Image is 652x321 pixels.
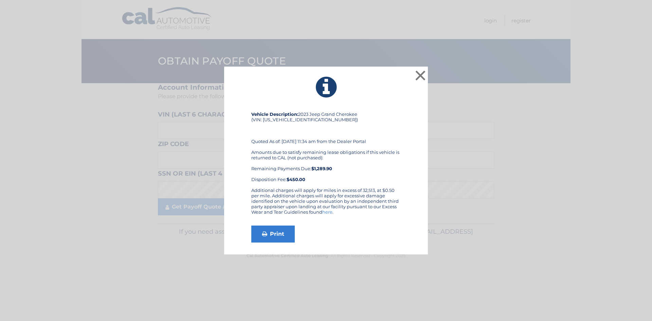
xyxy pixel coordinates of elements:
div: 2023 Jeep Grand Cherokee (VIN: [US_VEHICLE_IDENTIFICATION_NUMBER]) Quoted As of: [DATE] 11:34 am ... [251,111,401,188]
strong: Vehicle Description: [251,111,298,117]
div: Additional charges will apply for miles in excess of 32,513, at $0.50 per mile. Additional charge... [251,188,401,220]
strong: $450.00 [287,177,305,182]
b: $1,289.90 [311,166,332,171]
div: Amounts due to satisfy remaining lease obligations if this vehicle is returned to CAL (not purcha... [251,149,401,182]
a: Print [251,226,295,243]
button: × [414,69,427,82]
a: here [322,209,332,215]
